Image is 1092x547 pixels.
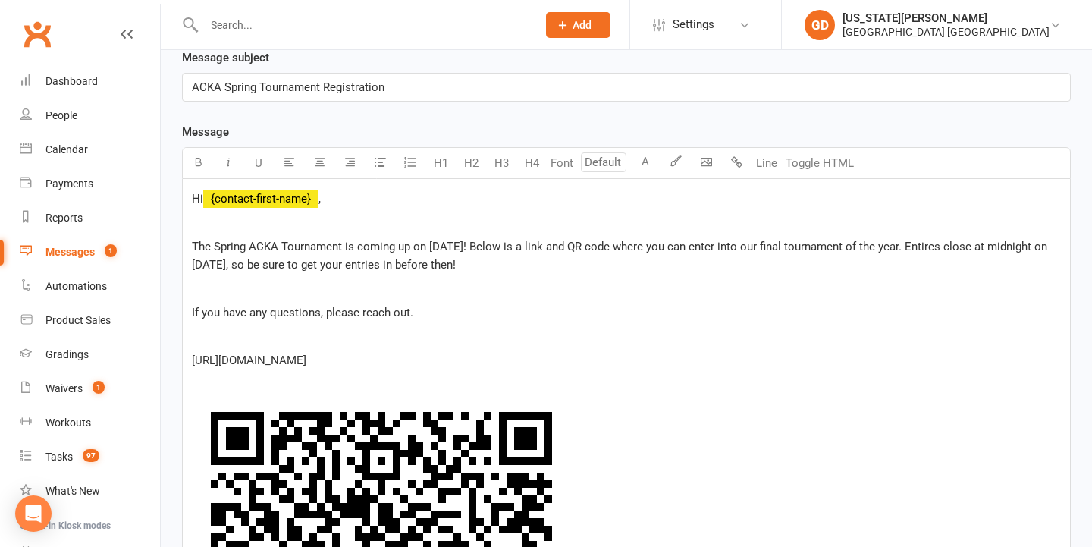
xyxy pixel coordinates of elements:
[45,314,111,326] div: Product Sales
[93,381,105,394] span: 1
[20,167,160,201] a: Payments
[456,148,486,178] button: H2
[673,8,714,42] span: Settings
[20,99,160,133] a: People
[486,148,516,178] button: H3
[199,14,526,36] input: Search...
[45,382,83,395] div: Waivers
[45,246,95,258] div: Messages
[45,212,83,224] div: Reports
[20,440,160,474] a: Tasks 97
[18,15,56,53] a: Clubworx
[425,148,456,178] button: H1
[20,64,160,99] a: Dashboard
[182,49,269,67] label: Message subject
[20,235,160,269] a: Messages 1
[105,244,117,257] span: 1
[805,10,835,40] div: GD
[83,449,99,462] span: 97
[20,201,160,235] a: Reports
[546,12,610,38] button: Add
[45,75,98,87] div: Dashboard
[45,417,91,429] div: Workouts
[255,156,262,170] span: U
[20,372,160,406] a: Waivers 1
[547,148,577,178] button: Font
[573,19,591,31] span: Add
[192,240,1050,272] span: The Spring ACKA Tournament is coming up on [DATE]! Below is a link and QR code where you can ente...
[45,109,77,121] div: People
[318,192,321,206] span: ,
[45,451,73,463] div: Tasks
[20,338,160,372] a: Gradings
[15,495,52,532] div: Open Intercom Messenger
[581,152,626,172] input: Default
[843,11,1050,25] div: [US_STATE][PERSON_NAME]
[20,303,160,338] a: Product Sales
[192,80,384,94] span: ACKA Spring Tournament Registration
[752,148,782,178] button: Line
[192,192,203,206] span: Hi
[192,354,306,367] span: [URL][DOMAIN_NAME]
[45,280,107,292] div: Automations
[45,178,93,190] div: Payments
[192,306,413,319] span: If you have any questions, please reach out.
[516,148,547,178] button: H4
[20,406,160,440] a: Workouts
[782,148,858,178] button: Toggle HTML
[182,123,229,141] label: Message
[20,133,160,167] a: Calendar
[243,148,274,178] button: U
[45,143,88,156] div: Calendar
[843,25,1050,39] div: [GEOGRAPHIC_DATA] [GEOGRAPHIC_DATA]
[45,485,100,497] div: What's New
[20,269,160,303] a: Automations
[630,148,661,178] button: A
[45,348,89,360] div: Gradings
[20,474,160,508] a: What's New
